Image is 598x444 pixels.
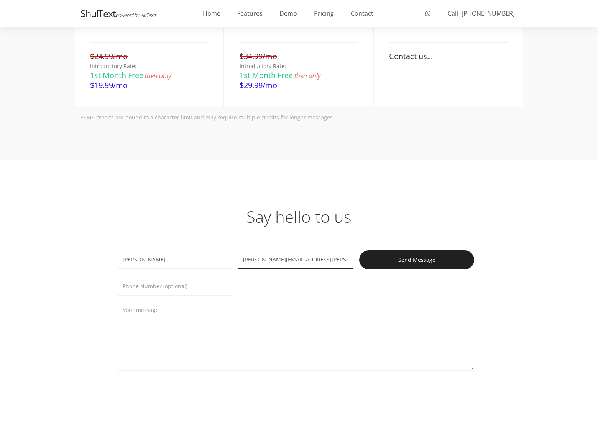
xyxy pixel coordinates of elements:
span: then only [294,71,320,80]
a: Home [194,4,229,23]
a: Features [229,4,271,23]
span: then only [145,71,171,80]
span: $19.99/mo [90,80,128,90]
span: $24.99/mo [90,51,128,61]
span: *SMS credits are bound to a character limit and may require multiple credits for longer messages. [80,114,334,121]
a: Contact [342,4,382,23]
span: powered by: AuTexts [116,11,156,19]
p: Introductory Rate: [240,62,358,71]
a: Pricing [306,4,342,23]
span: 1st Month Free [240,70,293,80]
p: Introductory Rate: [90,62,208,71]
input: Email address [238,250,353,269]
input: Send Message [359,250,474,269]
span: 1st Month Free [90,70,143,80]
span: $29.99/mo [240,80,277,90]
a: ShulTextpowered by: AuTexts [75,4,162,23]
input: Phone Number (optional) [118,277,233,296]
input: Full name [118,250,233,269]
span: $34.99/mo [240,51,277,61]
span: [PHONE_NUMBER] [462,9,515,18]
a: Demo [271,4,306,23]
h1: Say hello to us [118,206,480,227]
a: Call -[PHONE_NUMBER] [439,4,523,23]
span: Contact us... [389,51,433,61]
